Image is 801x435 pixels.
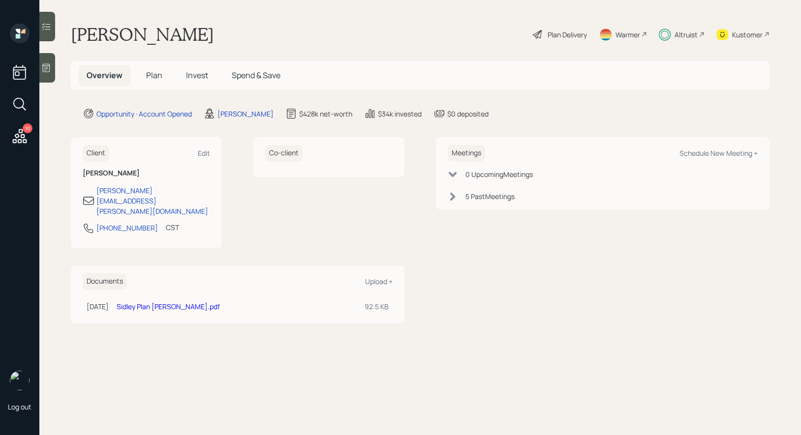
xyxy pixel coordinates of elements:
h6: Client [83,145,109,161]
h6: Co-client [265,145,303,161]
img: treva-nostdahl-headshot.png [10,371,30,390]
span: Overview [87,70,123,81]
h1: [PERSON_NAME] [71,24,214,45]
div: $0 deposited [447,109,489,119]
div: Edit [198,148,210,158]
span: Plan [146,70,162,81]
div: $428k net-worth [299,109,352,119]
div: Upload + [365,277,393,286]
div: Kustomer [732,29,763,40]
div: 5 Past Meeting s [465,191,515,202]
h6: Documents [83,273,127,290]
div: $34k invested [378,109,422,119]
span: Invest [186,70,208,81]
div: 10 [23,123,32,133]
div: Log out [8,402,31,411]
div: CST [166,222,179,232]
div: Opportunity · Account Opened [96,109,192,119]
a: Sidley Plan [PERSON_NAME].pdf [117,302,220,311]
div: Plan Delivery [548,29,587,40]
div: Altruist [675,29,698,40]
div: [DATE] [87,301,109,312]
div: [PERSON_NAME][EMAIL_ADDRESS][PERSON_NAME][DOMAIN_NAME] [96,185,210,216]
div: Warmer [616,29,640,40]
div: Schedule New Meeting + [679,148,758,158]
h6: Meetings [448,145,485,161]
span: Spend & Save [232,70,280,81]
div: 0 Upcoming Meeting s [465,169,533,179]
div: 92.5 KB [365,301,389,312]
div: [PERSON_NAME] [217,109,274,119]
h6: [PERSON_NAME] [83,169,210,177]
div: [PHONE_NUMBER] [96,223,158,233]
